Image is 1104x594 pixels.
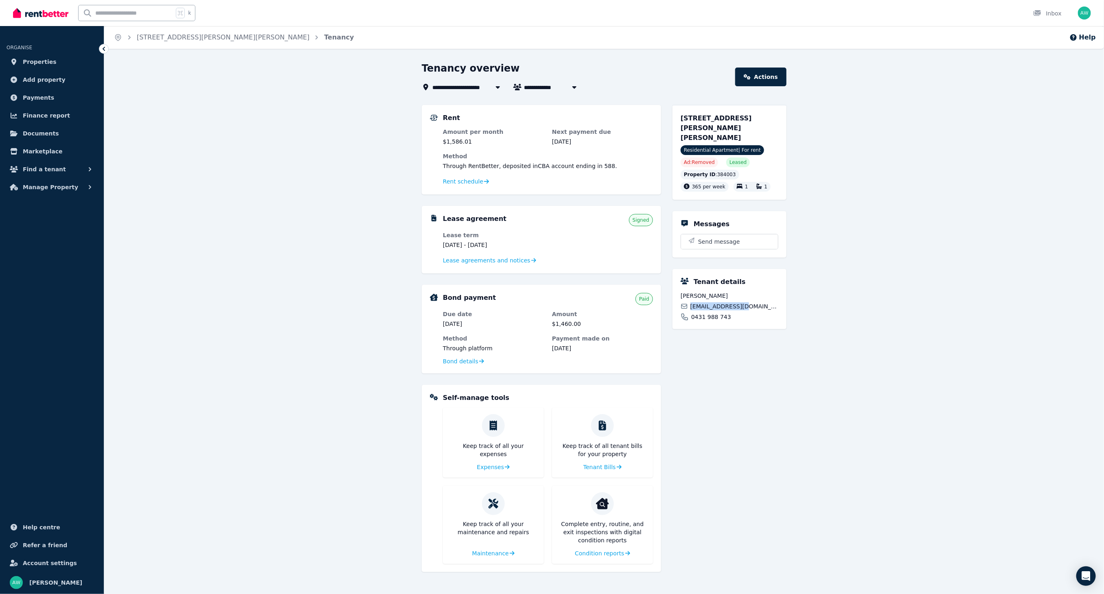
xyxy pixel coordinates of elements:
span: Through RentBetter , deposited in CBA account ending in 588 . [443,163,617,169]
h5: Tenant details [694,277,746,287]
span: Bond details [443,357,478,365]
img: Bond Details [430,294,438,301]
span: Find a tenant [23,164,66,174]
a: Marketplace [7,143,97,159]
span: Paid [639,296,649,302]
span: Finance report [23,111,70,120]
p: Keep track of all your maintenance and repairs [449,520,537,536]
span: Ad: Removed [684,159,715,166]
span: Account settings [23,558,77,568]
span: 1 [764,184,768,190]
a: Actions [735,68,786,86]
div: Inbox [1033,9,1062,17]
dt: Amount [552,310,653,318]
button: Send message [681,234,778,249]
span: 1 [745,184,748,190]
dt: Payment made on [552,334,653,343]
span: [PERSON_NAME] [681,292,778,300]
span: Maintenance [472,549,509,557]
h1: Tenancy overview [422,62,520,75]
span: Property ID [684,171,716,178]
a: Tenant Bills [583,463,622,471]
dd: $1,460.00 [552,320,653,328]
a: Account settings [7,555,97,571]
img: Andrew Wong [10,576,23,589]
span: 365 per week [692,184,725,190]
span: Marketplace [23,146,62,156]
a: Add property [7,72,97,88]
button: Find a tenant [7,161,97,177]
dd: Through platform [443,344,544,352]
a: Expenses [477,463,510,471]
p: Keep track of all tenant bills for your property [559,442,646,458]
dt: Lease term [443,231,544,239]
span: Signed [633,217,649,223]
div: Open Intercom Messenger [1076,566,1096,586]
a: Refer a friend [7,537,97,553]
span: 0431 988 743 [691,313,731,321]
span: Documents [23,129,59,138]
img: Andrew Wong [1078,7,1091,20]
div: : 384003 [681,170,739,179]
a: Help centre [7,519,97,535]
span: Tenant Bills [583,463,616,471]
span: ORGANISE [7,45,32,50]
span: Refer a friend [23,540,67,550]
span: [EMAIL_ADDRESS][DOMAIN_NAME] [690,302,778,310]
a: Finance report [7,107,97,124]
dt: Amount per month [443,128,544,136]
span: Send message [698,238,740,246]
a: Properties [7,54,97,70]
h5: Lease agreement [443,214,506,224]
span: Expenses [477,463,504,471]
a: Rent schedule [443,177,489,186]
a: Condition reports [575,549,630,557]
button: Help [1069,33,1096,42]
a: Documents [7,125,97,142]
a: Tenancy [324,33,354,41]
span: [STREET_ADDRESS][PERSON_NAME][PERSON_NAME] [681,114,752,142]
span: Help centre [23,522,60,532]
dd: [DATE] [443,320,544,328]
span: [PERSON_NAME] [29,578,82,587]
dd: $1,586.01 [443,138,544,146]
h5: Rent [443,113,460,123]
p: Complete entry, routine, and exit inspections with digital condition reports [559,520,646,544]
a: Maintenance [472,549,515,557]
h5: Messages [694,219,729,229]
dd: [DATE] [552,138,653,146]
span: Manage Property [23,182,78,192]
a: Payments [7,90,97,106]
span: Lease agreements and notices [443,256,530,264]
p: Keep track of all your expenses [449,442,537,458]
dd: [DATE] [552,344,653,352]
dt: Method [443,152,653,160]
a: Bond details [443,357,484,365]
span: k [188,10,191,16]
a: Lease agreements and notices [443,256,536,264]
dt: Due date [443,310,544,318]
button: Manage Property [7,179,97,195]
span: Payments [23,93,54,103]
dd: [DATE] - [DATE] [443,241,544,249]
span: Rent schedule [443,177,483,186]
img: RentBetter [13,7,68,19]
h5: Bond payment [443,293,496,303]
dt: Method [443,334,544,343]
h5: Self-manage tools [443,393,509,403]
span: Add property [23,75,66,85]
img: Condition reports [596,497,609,510]
span: Properties [23,57,57,67]
img: Rental Payments [430,115,438,121]
span: Condition reports [575,549,624,557]
dt: Next payment due [552,128,653,136]
a: [STREET_ADDRESS][PERSON_NAME][PERSON_NAME] [137,33,309,41]
span: Leased [729,159,747,166]
nav: Breadcrumb [104,26,364,49]
span: Residential Apartment | For rent [681,145,764,155]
